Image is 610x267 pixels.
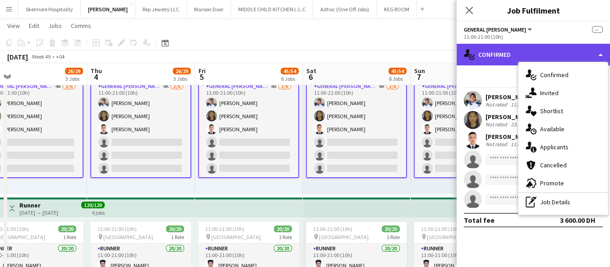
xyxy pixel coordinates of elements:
[485,141,509,147] div: Not rated
[540,71,568,79] span: Confirmed
[19,209,58,216] div: [DATE] → [DATE]
[173,75,190,82] div: 3 Jobs
[560,216,596,225] div: 3 600.00 DH
[197,72,206,82] span: 5
[25,20,43,32] a: Edit
[464,26,533,33] button: General [PERSON_NAME]
[7,52,28,61] div: [DATE]
[166,226,184,232] span: 20/20
[464,26,526,33] span: General Steward
[414,67,425,75] span: Sun
[135,0,187,18] button: Rep Jewelry LLC
[97,226,137,232] span: 11:00-21:00 (10h)
[274,226,292,232] span: 20/20
[211,234,261,240] span: [GEOGRAPHIC_DATA]
[65,68,83,74] span: 26/29
[4,20,23,32] a: View
[171,234,184,240] span: 1 Role
[305,72,316,82] span: 6
[457,44,610,65] div: Confirmed
[421,226,460,232] span: 11:00-21:00 (10h)
[457,5,610,16] h3: Job Fulfilment
[485,113,540,121] div: [PERSON_NAME]
[414,59,515,178] app-job-card: 11:00-21:00 (10h)3/6 [GEOGRAPHIC_DATA]1 RoleGeneral [PERSON_NAME]4A3/611:00-21:00 (10h)[PERSON_NA...
[198,80,299,178] app-card-role: General [PERSON_NAME]4A3/611:00-21:00 (10h)[PERSON_NAME][PERSON_NAME][PERSON_NAME]
[306,59,407,178] app-job-card: 11:00-21:00 (10h)3/6 [GEOGRAPHIC_DATA]1 RoleGeneral [PERSON_NAME]4A3/611:00-21:00 (10h)[PERSON_NA...
[89,72,102,82] span: 4
[313,226,352,232] span: 11:00-21:00 (10h)
[540,107,563,115] span: Shortlist
[414,80,515,178] app-card-role: General [PERSON_NAME]4A3/611:00-21:00 (10h)[PERSON_NAME][PERSON_NAME][PERSON_NAME]
[389,75,406,82] div: 6 Jobs
[205,226,245,232] span: 11:00-21:00 (10h)
[319,234,369,240] span: [GEOGRAPHIC_DATA]
[518,193,608,211] div: Job Details
[173,68,191,74] span: 26/29
[71,22,91,30] span: Comms
[198,59,299,178] app-job-card: 11:00-21:00 (10h)3/6 [GEOGRAPHIC_DATA]1 RoleGeneral [PERSON_NAME]4A3/611:00-21:00 (10h)[PERSON_NA...
[18,0,81,18] button: Skelmore Hospitality
[540,143,568,151] span: Applicants
[388,68,407,74] span: 45/54
[540,179,564,187] span: Promote
[281,68,299,74] span: 45/54
[509,121,529,128] div: 23.2km
[81,0,135,18] button: [PERSON_NAME]
[464,216,494,225] div: Total fee
[592,26,603,33] span: --
[81,202,105,208] span: 120/120
[509,101,532,108] div: 113.5km
[90,80,191,178] app-card-role: General [PERSON_NAME]4A3/611:00-21:00 (10h)[PERSON_NAME][PERSON_NAME][PERSON_NAME]
[485,101,509,108] div: Not rated
[485,133,543,141] div: [PERSON_NAME]
[56,53,65,60] div: +04
[90,59,191,178] app-job-card: 11:00-21:00 (10h)3/6 [GEOGRAPHIC_DATA]1 RoleGeneral [PERSON_NAME]4A3/611:00-21:00 (10h)[PERSON_NA...
[306,80,407,178] app-card-role: General [PERSON_NAME]4A3/611:00-21:00 (10h)[PERSON_NAME][PERSON_NAME][PERSON_NAME]
[187,0,231,18] button: Maroon Door
[540,125,564,133] span: Available
[19,201,58,209] h3: Runner
[485,93,543,101] div: [PERSON_NAME]
[63,234,76,240] span: 1 Role
[231,0,313,18] button: MIDDLE CHILD KITCHEN L.L.C
[485,121,509,128] div: Not rated
[7,22,20,30] span: View
[540,89,559,97] span: Invited
[48,22,62,30] span: Jobs
[30,53,52,60] span: Week 49
[58,226,76,232] span: 20/20
[413,72,425,82] span: 7
[199,67,206,75] span: Fri
[67,20,95,32] a: Comms
[382,226,400,232] span: 20/20
[29,22,39,30] span: Edit
[427,234,476,240] span: [GEOGRAPHIC_DATA]
[45,20,65,32] a: Jobs
[92,208,105,216] div: 6 jobs
[377,0,417,18] button: KEG ROOM
[540,161,567,169] span: Cancelled
[279,234,292,240] span: 1 Role
[103,234,153,240] span: [GEOGRAPHIC_DATA]
[306,67,316,75] span: Sat
[91,67,102,75] span: Thu
[313,0,377,18] button: Adhoc (One Off Jobs)
[509,141,532,147] div: 113.4km
[281,75,298,82] div: 6 Jobs
[65,75,83,82] div: 3 Jobs
[387,234,400,240] span: 1 Role
[464,33,603,40] div: 11:00-21:00 (10h)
